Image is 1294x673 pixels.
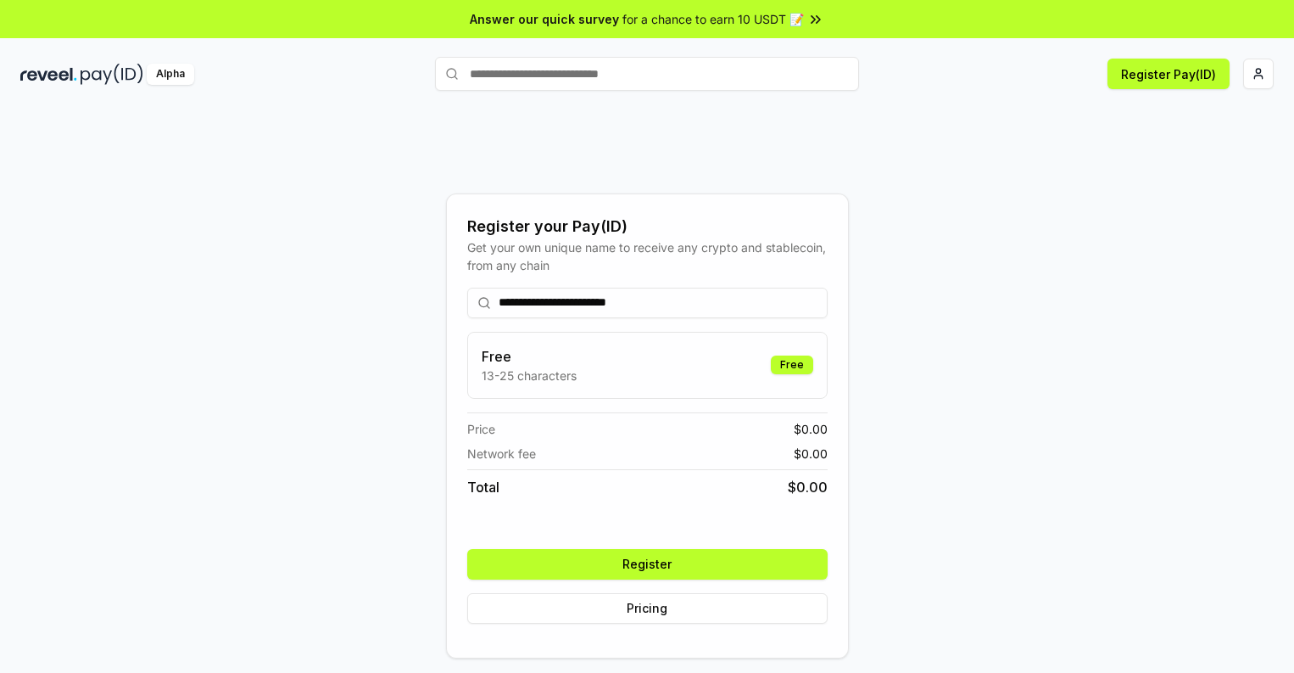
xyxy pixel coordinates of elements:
[794,445,828,463] span: $ 0.00
[771,356,813,374] div: Free
[467,215,828,238] div: Register your Pay(ID)
[81,64,143,85] img: pay_id
[467,445,536,463] span: Network fee
[467,477,499,497] span: Total
[147,64,194,85] div: Alpha
[20,64,77,85] img: reveel_dark
[1107,59,1230,89] button: Register Pay(ID)
[467,593,828,624] button: Pricing
[467,420,495,438] span: Price
[482,367,577,384] p: 13-25 characters
[794,420,828,438] span: $ 0.00
[467,238,828,274] div: Get your own unique name to receive any crypto and stablecoin, from any chain
[482,346,577,367] h3: Free
[788,477,828,497] span: $ 0.00
[467,549,828,580] button: Register
[622,10,804,28] span: for a chance to earn 10 USDT 📝
[470,10,619,28] span: Answer our quick survey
